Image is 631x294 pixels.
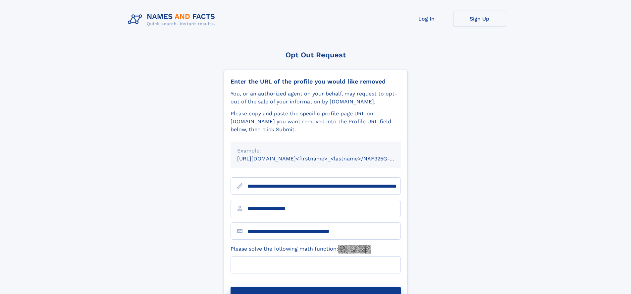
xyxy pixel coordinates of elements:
[237,155,413,162] small: [URL][DOMAIN_NAME]<firstname>_<lastname>/NAF325G-xxxxxxxx
[231,78,401,85] div: Enter the URL of the profile you would like removed
[224,51,408,59] div: Opt Out Request
[125,11,221,29] img: Logo Names and Facts
[237,147,394,155] div: Example:
[231,90,401,106] div: You, or an authorized agent on your behalf, may request to opt-out of the sale of your informatio...
[231,110,401,134] div: Please copy and paste the specific profile page URL on [DOMAIN_NAME] you want removed into the Pr...
[400,11,453,27] a: Log In
[231,245,371,254] label: Please solve the following math function:
[453,11,506,27] a: Sign Up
